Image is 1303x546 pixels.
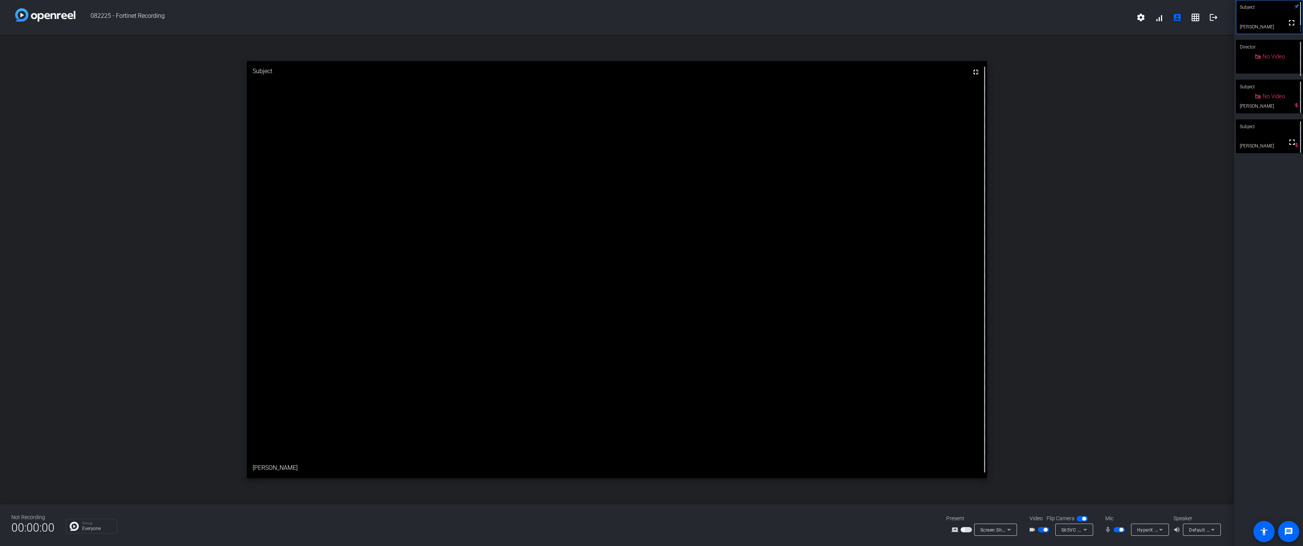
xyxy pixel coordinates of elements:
[1173,515,1219,522] div: Speaker
[11,518,55,537] span: 00:00:00
[75,8,1132,27] span: 082225 - Fortinet Recording
[1136,13,1145,22] mat-icon: settings
[1236,80,1303,94] div: Subject
[1189,527,1280,533] span: Default - MacBook Pro Speakers (Built-in)
[1030,515,1043,522] span: Video
[1098,515,1173,522] div: Mic
[1061,527,1125,533] span: S65VC Webcam (04e8:20d5)
[82,526,113,531] p: Everyone
[946,515,1022,522] div: Present
[1173,13,1182,22] mat-icon: account_box
[11,513,55,521] div: Not Recording
[15,8,75,22] img: white-gradient.svg
[1262,93,1285,100] span: No Video
[1029,525,1038,534] mat-icon: videocam_outline
[971,67,980,77] mat-icon: fullscreen_exit
[1191,13,1200,22] mat-icon: grid_on
[1236,40,1303,54] div: Director
[1262,53,1285,60] span: No Video
[1287,138,1297,147] mat-icon: fullscreen
[247,61,987,82] div: Subject
[1105,525,1114,534] mat-icon: mic_none
[980,527,1014,533] span: Screen Sharing
[1236,119,1303,134] div: Subject
[1047,515,1075,522] span: Flip Camera
[1173,525,1183,534] mat-icon: volume_up
[1259,527,1269,536] mat-icon: accessibility
[1209,13,1218,22] mat-icon: logout
[82,521,113,525] p: Group
[70,522,79,531] img: Chat Icon
[1284,527,1293,536] mat-icon: message
[1137,527,1209,533] span: HyperX QuadCast 2 (03f0:07b4)
[1287,18,1296,27] mat-icon: fullscreen
[1150,8,1168,27] button: signal_cellular_alt
[951,525,961,534] mat-icon: screen_share_outline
